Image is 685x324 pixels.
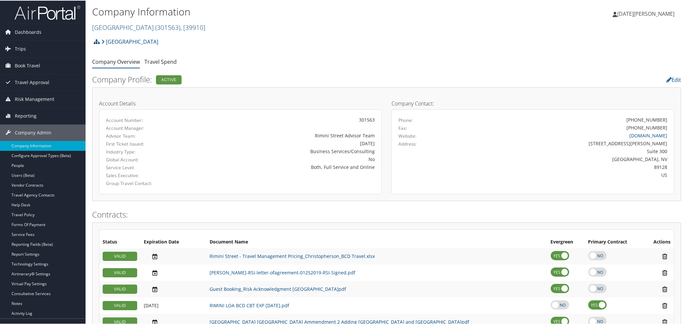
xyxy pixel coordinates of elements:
div: VALID [103,300,137,310]
span: , [ 39910 ] [180,22,205,31]
span: ( 301563 ) [155,22,180,31]
h4: Company Contact: [392,100,674,105]
h2: Company Profile: [92,73,481,84]
div: VALID [103,251,137,260]
i: Remove Contract [659,285,671,292]
span: Company Admin [15,124,51,140]
div: Add/Edit Date [144,302,203,308]
div: Active [156,75,182,84]
div: VALID [103,284,137,293]
th: Primary Contract [585,236,644,247]
label: Address: [398,140,417,147]
div: US [468,171,667,178]
h2: Contracts: [92,208,681,220]
div: [DATE] [199,139,375,146]
label: Global Account: [106,156,189,162]
div: [STREET_ADDRESS][PERSON_NAME] [468,139,667,146]
a: [GEOGRAPHIC_DATA] [92,22,205,31]
label: Group Travel Contact: [106,179,189,186]
div: Suite 300 [468,147,667,154]
a: Travel Spend [144,58,177,65]
label: Website: [398,132,417,139]
span: Travel Approval [15,74,49,90]
div: [PHONE_NUMBER] [626,124,667,130]
th: Evergreen [547,236,585,247]
div: Add/Edit Date [144,252,203,259]
a: Guest Booking_Risk Acknowledgment [GEOGRAPHIC_DATA]pdf [210,285,346,291]
th: Document Name [206,236,547,247]
span: Trips [15,40,26,57]
label: Fax: [398,124,407,131]
i: Remove Contract [659,302,671,309]
label: Industry Type: [106,148,189,154]
a: [GEOGRAPHIC_DATA] [101,35,158,48]
th: Status [99,236,140,247]
img: airportal-logo.png [14,4,80,20]
div: 301563 [199,116,375,123]
a: Company Overview [92,58,140,65]
label: Service Level: [106,164,189,170]
div: No [199,155,375,162]
th: Expiration Date [140,236,206,247]
a: Rimini Street - Travel Management Pricing_Christopherson_BCD Travel.xlsx [210,252,375,259]
h1: Company Information [92,4,485,18]
h4: Account Details: [99,100,382,105]
div: [PHONE_NUMBER] [626,116,667,123]
span: Risk Management [15,90,54,107]
span: Reporting [15,107,37,124]
i: Remove Contract [659,252,671,259]
th: Actions [644,236,674,247]
div: [GEOGRAPHIC_DATA], NV [468,155,667,162]
div: Rimini Street Advisor Team [199,131,375,138]
div: 89128 [468,163,667,170]
label: Advisor Team: [106,132,189,139]
span: Book Travel [15,57,40,73]
div: Add/Edit Date [144,285,203,292]
label: First Ticket Issued: [106,140,189,147]
span: [DATE] [144,302,159,308]
div: Business Services/Consulting [199,147,375,154]
span: Dashboards [15,23,41,40]
a: [DOMAIN_NAME] [629,132,667,138]
span: [DATE][PERSON_NAME] [617,10,674,17]
label: Phone: [398,116,413,123]
label: Sales Executive: [106,172,189,178]
label: Account Manager: [106,124,189,131]
a: [DATE][PERSON_NAME] [613,3,681,23]
i: Remove Contract [659,269,671,276]
a: Edit [666,76,681,83]
label: Account Number: [106,116,189,123]
a: [PERSON_NAME]-RSI-letter-ofagreement-01252019-RSI-Signed.pdf [210,269,355,275]
a: RIMINI LOA BCD CBT EXP [DATE].pdf [210,302,289,308]
div: VALID [103,267,137,277]
div: Add/Edit Date [144,269,203,276]
div: Both, Full Service and Online [199,163,375,170]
